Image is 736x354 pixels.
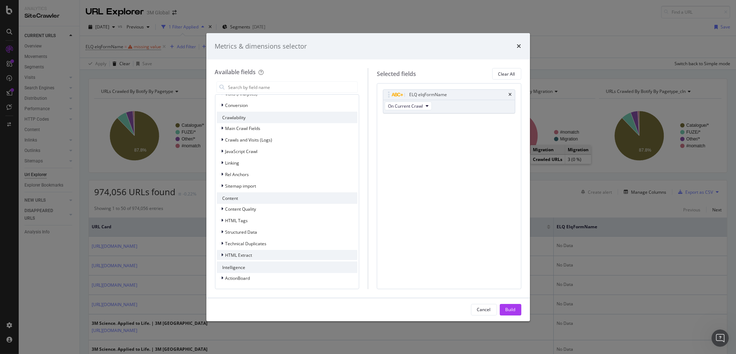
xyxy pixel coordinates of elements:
[217,192,358,204] div: Content
[471,304,497,315] button: Cancel
[225,206,256,212] span: Content Quality
[517,42,521,51] div: times
[225,229,257,235] span: Structured Data
[225,183,256,189] span: Sitemap import
[225,137,273,143] span: Crawls and Visits (Logs)
[477,306,491,313] div: Cancel
[388,103,423,109] span: On Current Crawl
[383,89,515,113] div: ELQ elqFormNametimesOn Current Crawl
[225,275,250,281] span: ActionBoard
[225,241,267,247] span: Technical Duplicates
[225,171,249,178] span: Rel Anchors
[206,33,530,321] div: modal
[215,68,256,76] div: Available fields
[225,102,248,108] span: Conversion
[215,42,307,51] div: Metrics & dimensions selector
[492,68,521,80] button: Clear All
[385,102,432,110] button: On Current Crawl
[506,306,516,313] div: Build
[509,93,512,97] div: times
[377,70,416,78] div: Selected fields
[225,160,239,166] span: Linking
[712,330,729,347] iframe: Intercom live chat
[498,71,515,77] div: Clear All
[228,82,358,93] input: Search by field name
[217,261,358,273] div: Intelligence
[409,91,447,98] div: ELQ elqFormName
[225,252,252,258] span: HTML Extract
[500,304,521,315] button: Build
[225,218,248,224] span: HTML Tags
[225,148,258,154] span: JavaScript Crawl
[217,112,358,123] div: Crawlability
[225,125,261,131] span: Main Crawl Fields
